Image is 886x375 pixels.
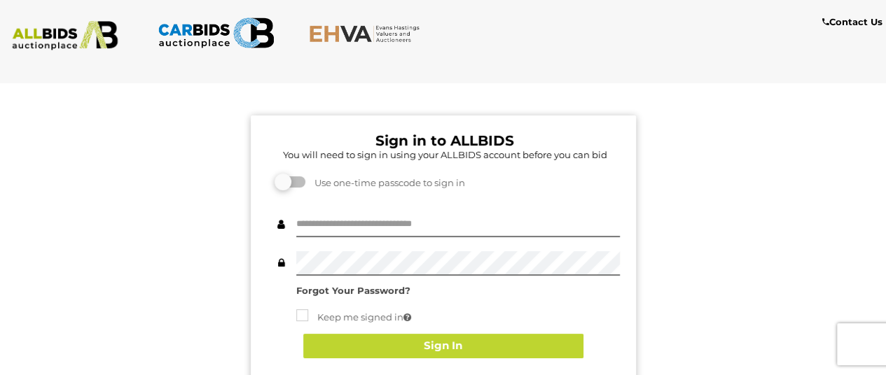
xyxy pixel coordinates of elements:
a: Contact Us [822,14,886,30]
img: ALLBIDS.com.au [6,21,123,50]
span: Use one-time passcode to sign in [307,177,465,188]
label: Keep me signed in [296,309,411,325]
h5: You will need to sign in using your ALLBIDS account before you can bid [270,150,620,160]
b: Contact Us [822,16,882,27]
a: Forgot Your Password? [296,285,410,296]
button: Sign In [303,334,583,358]
img: EHVA.com.au [309,24,426,43]
img: CARBIDS.com.au [158,14,275,52]
b: Sign in to ALLBIDS [375,132,514,149]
